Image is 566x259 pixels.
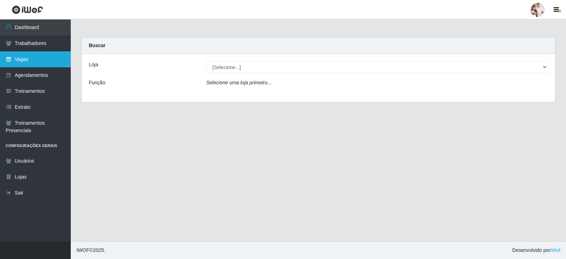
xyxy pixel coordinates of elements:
[550,247,560,253] a: iWof
[206,80,271,85] i: Selecione uma loja primeiro...
[89,61,98,68] label: Loja
[76,247,105,254] span: © 2025 .
[12,5,43,14] img: CoreUI Logo
[89,79,105,86] label: Função
[76,247,89,253] span: IWOF
[89,43,105,48] strong: Buscar
[512,247,560,254] span: Desenvolvido por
